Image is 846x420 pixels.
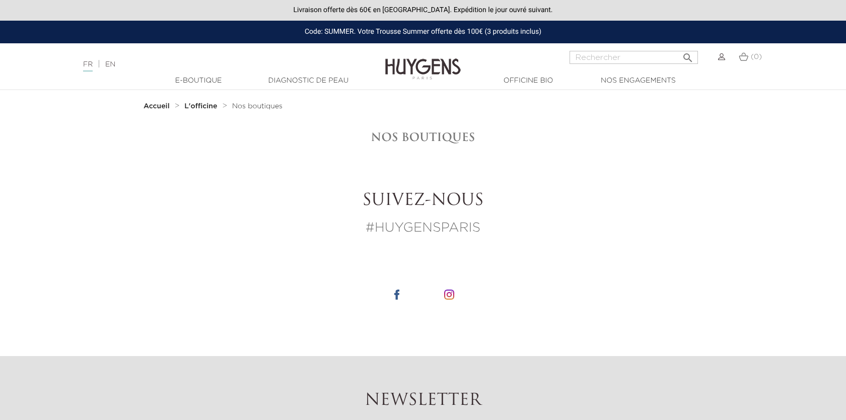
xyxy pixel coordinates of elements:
div: | [78,58,345,71]
h2: Suivez-nous [144,191,702,211]
a: Accueil [144,102,172,110]
span: (0) [751,53,762,60]
a: Nos boutiques [232,102,283,110]
a: Diagnostic de peau [258,76,359,86]
a: EN [105,61,115,68]
span: Nos boutiques [232,103,283,110]
a: L'officine [184,102,220,110]
strong: Accueil [144,103,170,110]
a: FR [83,61,93,72]
h1: Nos boutiques [144,130,702,144]
a: Nos engagements [588,76,688,86]
a: Officine Bio [478,76,579,86]
img: icone instagram [444,290,454,300]
img: icone facebook [392,290,402,300]
img: Huygens [385,42,461,81]
p: #HUYGENSPARIS [144,219,702,238]
button:  [679,48,697,61]
a: E-Boutique [148,76,249,86]
i:  [682,49,694,61]
h2: Newsletter [144,391,702,410]
input: Rechercher [570,51,698,64]
strong: L'officine [184,103,217,110]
